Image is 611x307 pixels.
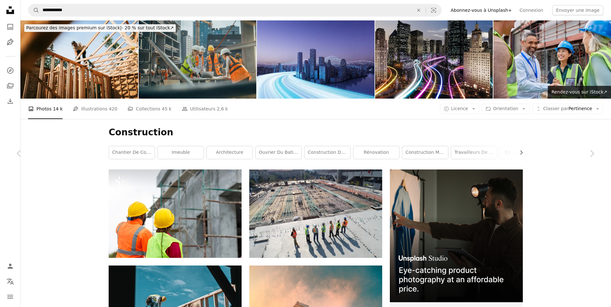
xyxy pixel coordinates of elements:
[451,146,497,159] a: Travailleurs de la construction
[451,106,468,111] span: Licence
[4,64,17,77] a: Explorer
[543,106,592,112] span: Pertinence
[390,169,523,302] img: file-1715714098234-25b8b4e9d8faimage
[375,20,493,99] img: Ville intelligente avec des traînées lumineuses
[4,290,17,303] button: Menu
[543,106,568,111] span: Classer par
[257,20,375,99] img: High Speed Data Streaming Through Cityscape - Smart City, Digital Transformation, Network Technology
[109,105,118,112] span: 420
[28,4,39,16] button: Rechercher sur Unsplash
[217,105,228,112] span: 2,6 k
[4,20,17,33] a: Photos
[20,20,138,99] img: Construction Crew Putting Up Framing of New Home
[249,211,382,216] a: sept travailleurs de la construction debout sur un champ blanc
[128,99,171,119] a: Collections 45 k
[109,127,523,138] h1: Construction
[548,86,611,99] a: Rendez-vous sur iStock↗
[552,5,603,15] button: Envoyer une image
[109,211,242,216] a: un couple de travailleurs de la construction debout l’un à côté de l’autre
[249,169,382,258] img: sept travailleurs de la construction debout sur un champ blanc
[28,4,442,17] form: Rechercher des visuels sur tout le site
[4,36,17,49] a: Illustrations
[256,146,301,159] a: ouvrier du batiment
[305,146,350,159] a: Construction de maisons
[426,4,441,16] button: Recherche de visuels
[412,4,426,16] button: Effacer
[158,146,204,159] a: imeuble
[532,104,603,114] button: Classer parPertinence
[573,123,611,184] a: Suivant
[4,79,17,92] a: Collections
[4,275,17,288] button: Langue
[493,106,518,111] span: Orientation
[182,99,228,119] a: Utilisateurs 2,6 k
[482,104,530,114] button: Orientation
[516,5,547,15] a: Connexion
[73,99,117,119] a: Illustrations 420
[207,146,252,159] a: architecture
[447,5,516,15] a: Abonnez-vous à Unsplash+
[500,146,546,159] a: En construction
[552,89,607,94] span: Rendez-vous sur iStock ↗
[139,20,256,99] img: Female Civil Engineer Using a Laptop Computer and Talking with General Workers at a Residential B...
[26,25,122,30] span: Parcourez des images premium sur iStock |
[440,104,479,114] button: Licence
[353,146,399,159] a: rénovation
[4,95,17,108] a: Historique de téléchargement
[162,105,171,112] span: 45 k
[402,146,448,159] a: Construction Maison
[24,24,176,32] div: - 20 % sur tout iStock ↗
[515,146,523,159] button: faire défiler la liste vers la droite
[493,20,611,99] img: Un ouvrier de la construction serre la main d’un contremaître
[20,20,180,36] a: Parcourez des images premium sur iStock|- 20 % sur tout iStock↗
[4,260,17,273] a: Connexion / S’inscrire
[109,146,155,159] a: chantier de construction
[109,169,242,258] img: un couple de travailleurs de la construction debout l’un à côté de l’autre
